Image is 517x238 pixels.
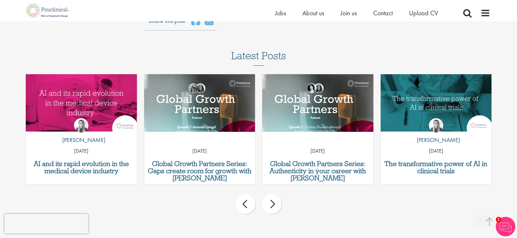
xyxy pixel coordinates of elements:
a: Link to a post [26,74,137,132]
img: The Transformative Power of AI in Clinical Trials | Proclinical [381,74,492,132]
a: Link to a post [144,74,255,132]
img: Chatbot [496,217,515,236]
p: [DATE] [26,147,137,155]
a: Link to a post [381,74,492,132]
iframe: reCAPTCHA [5,214,88,233]
a: Global Growth Partners Series: Gaps create room for growth with [PERSON_NAME] [147,160,252,182]
p: [PERSON_NAME] [57,136,105,144]
a: Hannah Burke [PERSON_NAME] [57,118,105,147]
a: Contact [373,9,393,17]
a: AI and its rapid evolution in the medical device industry [29,160,134,175]
a: Jobs [275,9,286,17]
span: 1 [496,217,501,222]
img: Hannah Burke [429,118,443,133]
div: next [262,194,281,214]
img: Hannah Burke [74,118,88,133]
a: Hannah Burke [PERSON_NAME] [412,118,460,147]
a: The transformative power of AI in clinical trials [384,160,489,175]
p: [DATE] [381,147,492,155]
img: AI and Its Impact on the Medical Device Industry | Proclinical [26,74,137,132]
p: [DATE] [262,147,373,155]
a: Join us [341,9,357,17]
a: Link to a post [262,74,373,132]
p: [PERSON_NAME] [412,136,460,144]
p: [DATE] [144,147,255,155]
a: Global Growth Partners Series: Authenticity in your career with [PERSON_NAME] [266,160,370,182]
a: About us [302,9,324,17]
h3: Latest Posts [231,50,286,66]
a: Upload CV [409,9,438,17]
div: prev [236,194,255,214]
